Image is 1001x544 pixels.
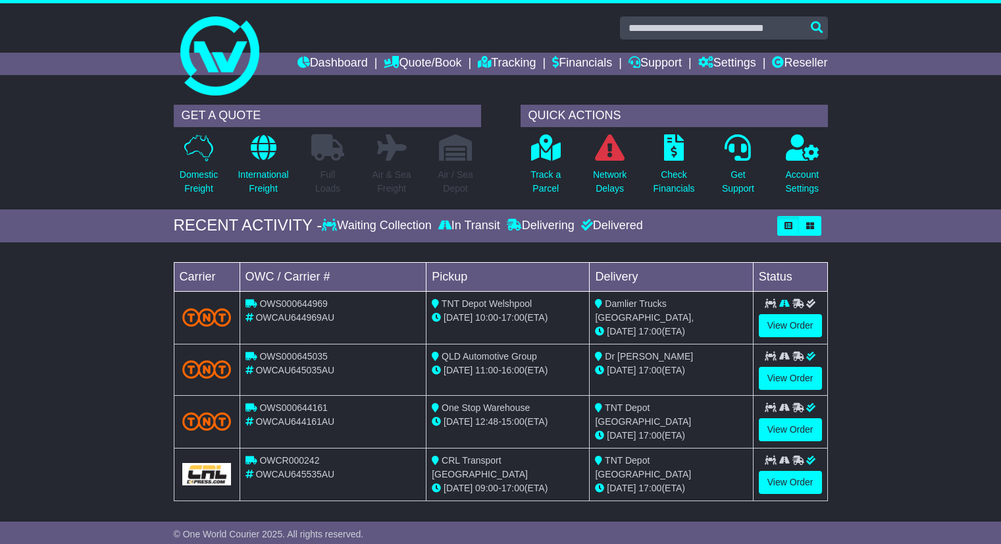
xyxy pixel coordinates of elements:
td: Status [753,262,827,291]
img: TNT_Domestic.png [182,308,232,326]
a: Financials [552,53,612,75]
div: - (ETA) [432,364,584,377]
div: (ETA) [595,481,747,495]
a: View Order [759,418,822,441]
div: (ETA) [595,429,747,443]
span: TNT Depot Welshpool [442,298,532,309]
div: Delivering [503,219,578,233]
span: [DATE] [444,365,473,375]
p: Network Delays [593,168,627,196]
span: 17:00 [638,430,661,441]
span: [DATE] [444,483,473,493]
span: 16:00 [501,365,525,375]
a: Reseller [772,53,827,75]
span: 17:00 [638,365,661,375]
span: TNT Depot [GEOGRAPHIC_DATA] [595,402,691,427]
span: OWCAU645535AU [255,469,334,479]
td: OWC / Carrier # [240,262,426,291]
div: RECENT ACTIVITY - [174,216,322,235]
span: 12:48 [475,416,498,427]
span: [DATE] [607,483,636,493]
a: AccountSettings [785,134,820,203]
a: Tracking [478,53,536,75]
span: QLD Automotive Group [442,351,537,362]
td: Pickup [426,262,590,291]
a: View Order [759,314,822,337]
td: Carrier [174,262,240,291]
span: 10:00 [475,312,498,323]
p: Full Loads [311,168,344,196]
span: Damlier Trucks [GEOGRAPHIC_DATA], [595,298,694,323]
img: GetCarrierServiceLogo [182,463,232,485]
div: Delivered [578,219,643,233]
span: 11:00 [475,365,498,375]
span: OWCR000242 [259,455,319,466]
span: © One World Courier 2025. All rights reserved. [174,529,364,539]
span: Dr [PERSON_NAME] [605,351,693,362]
p: International Freight [238,168,288,196]
td: Delivery [590,262,753,291]
a: NetworkDelays [592,134,627,203]
span: 17:00 [638,483,661,493]
span: [DATE] [444,416,473,427]
div: - (ETA) [432,311,584,325]
span: [DATE] [607,326,636,337]
p: Track a Parcel [530,168,561,196]
div: GET A QUOTE [174,105,481,127]
a: Settings [698,53,756,75]
a: Quote/Book [384,53,461,75]
div: In Transit [435,219,503,233]
span: TNT Depot [GEOGRAPHIC_DATA] [595,455,691,479]
a: Support [629,53,682,75]
p: Air & Sea Freight [372,168,411,196]
span: OWS000644161 [259,402,328,413]
span: OWCAU644161AU [255,416,334,427]
span: 09:00 [475,483,498,493]
a: View Order [759,367,822,390]
p: Get Support [722,168,754,196]
div: (ETA) [595,325,747,339]
span: [DATE] [607,430,636,441]
span: [DATE] [607,365,636,375]
div: (ETA) [595,364,747,377]
a: InternationalFreight [237,134,289,203]
span: CRL Transport [GEOGRAPHIC_DATA] [432,455,528,479]
span: One Stop Warehouse [442,402,530,413]
a: Dashboard [297,53,368,75]
p: Domestic Freight [180,168,218,196]
a: GetSupport [721,134,755,203]
p: Account Settings [786,168,819,196]
span: OWCAU644969AU [255,312,334,323]
a: CheckFinancials [653,134,696,203]
img: TNT_Domestic.png [182,360,232,378]
span: OWS000644969 [259,298,328,309]
span: OWCAU645035AU [255,365,334,375]
a: View Order [759,471,822,494]
div: Waiting Collection [322,219,434,233]
span: OWS000645035 [259,351,328,362]
span: 15:00 [501,416,525,427]
span: 17:00 [638,326,661,337]
p: Check Financials [654,168,695,196]
div: - (ETA) [432,415,584,429]
a: Track aParcel [530,134,561,203]
img: TNT_Domestic.png [182,412,232,430]
a: DomesticFreight [179,134,218,203]
span: 17:00 [501,312,525,323]
span: [DATE] [444,312,473,323]
div: QUICK ACTIONS [521,105,828,127]
span: 17:00 [501,483,525,493]
p: Air / Sea Depot [438,168,473,196]
div: - (ETA) [432,481,584,495]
